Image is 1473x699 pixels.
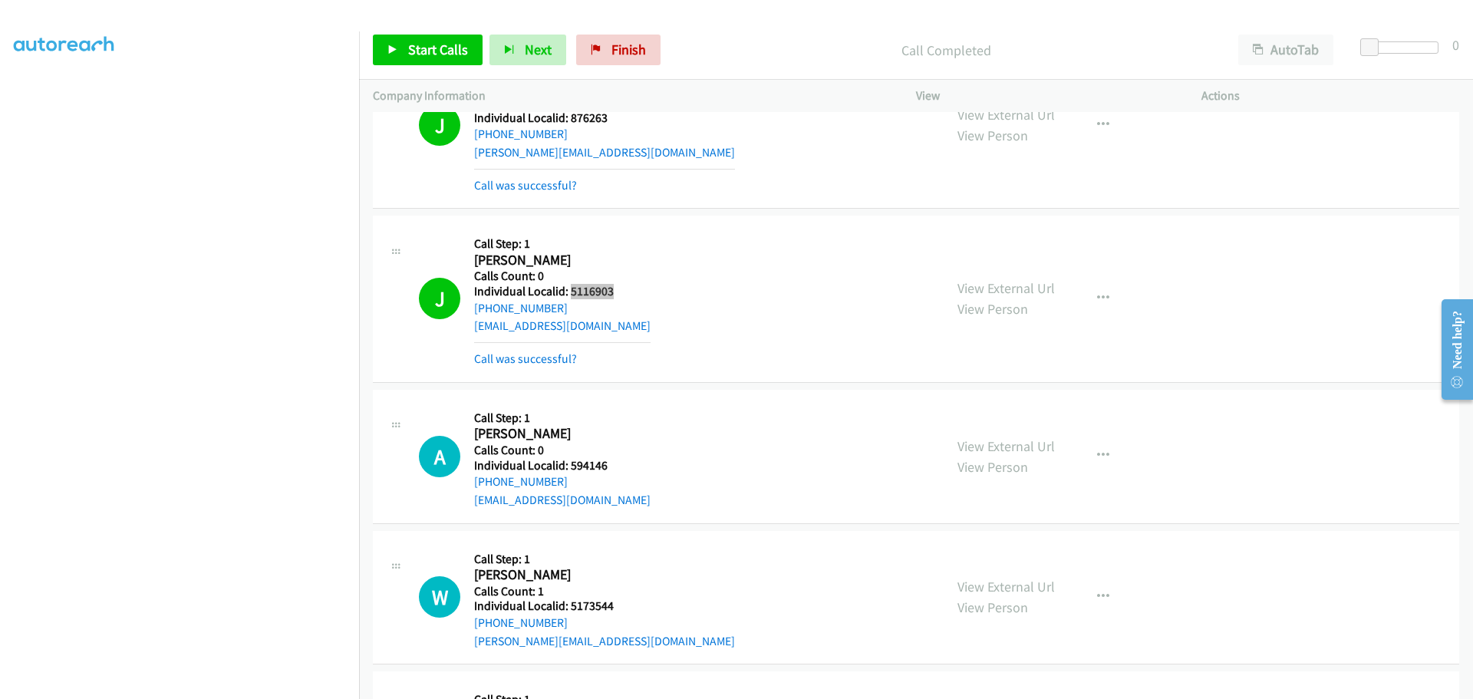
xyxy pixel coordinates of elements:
[474,566,642,584] h2: [PERSON_NAME]
[474,425,642,443] h2: [PERSON_NAME]
[408,41,468,58] span: Start Calls
[957,458,1028,476] a: View Person
[474,110,735,126] h5: Individual Localid: 876263
[474,634,735,648] a: [PERSON_NAME][EMAIL_ADDRESS][DOMAIN_NAME]
[474,127,568,141] a: [PHONE_NUMBER]
[474,552,735,567] h5: Call Step: 1
[474,410,651,426] h5: Call Step: 1
[957,127,1028,144] a: View Person
[681,40,1211,61] p: Call Completed
[373,35,483,65] a: Start Calls
[957,106,1055,124] a: View External Url
[419,104,460,146] h1: J
[474,178,577,193] a: Call was successful?
[474,318,651,333] a: [EMAIL_ADDRESS][DOMAIN_NAME]
[474,615,568,630] a: [PHONE_NUMBER]
[525,41,552,58] span: Next
[916,87,1174,105] p: View
[474,474,568,489] a: [PHONE_NUMBER]
[373,87,888,105] p: Company Information
[474,145,735,160] a: [PERSON_NAME][EMAIL_ADDRESS][DOMAIN_NAME]
[957,578,1055,595] a: View External Url
[957,300,1028,318] a: View Person
[1368,41,1438,54] div: Delay between calls (in seconds)
[957,598,1028,616] a: View Person
[419,436,460,477] h1: A
[419,278,460,319] h1: J
[489,35,566,65] button: Next
[474,458,651,473] h5: Individual Localid: 594146
[419,436,460,477] div: The call is yet to be attempted
[474,269,651,284] h5: Calls Count: 0
[1238,35,1333,65] button: AutoTab
[611,41,646,58] span: Finish
[474,252,642,269] h2: [PERSON_NAME]
[474,284,651,299] h5: Individual Localid: 5116903
[1201,87,1459,105] p: Actions
[474,493,651,507] a: [EMAIL_ADDRESS][DOMAIN_NAME]
[474,351,577,366] a: Call was successful?
[474,443,651,458] h5: Calls Count: 0
[957,437,1055,455] a: View External Url
[474,598,735,614] h5: Individual Localid: 5173544
[957,279,1055,297] a: View External Url
[576,35,661,65] a: Finish
[1452,35,1459,55] div: 0
[419,576,460,618] div: The call is yet to be attempted
[474,301,568,315] a: [PHONE_NUMBER]
[1429,289,1473,410] iframe: Resource Center
[474,236,651,252] h5: Call Step: 1
[419,576,460,618] h1: W
[474,584,735,599] h5: Calls Count: 1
